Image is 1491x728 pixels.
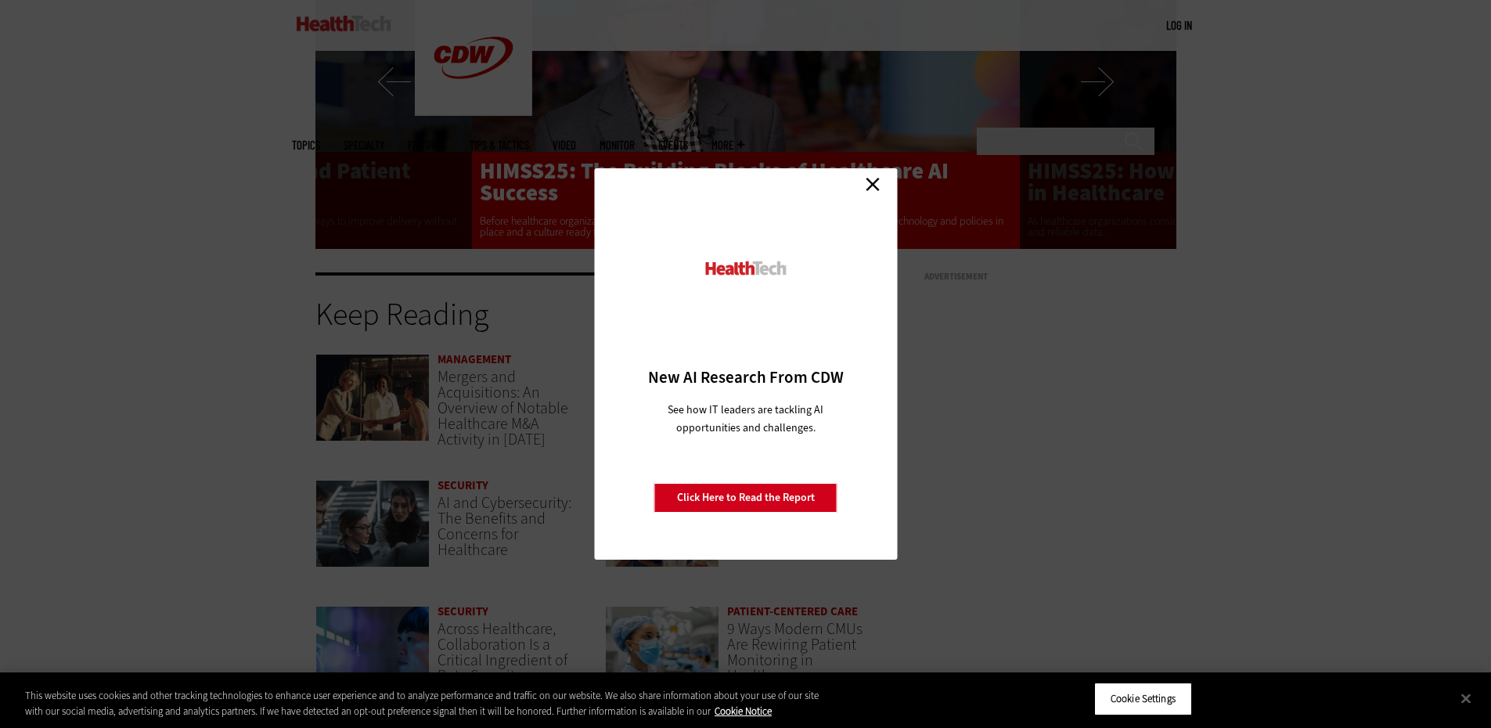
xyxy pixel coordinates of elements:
a: Close [861,172,884,196]
button: Close [1449,681,1483,715]
a: More information about your privacy [715,705,772,718]
div: This website uses cookies and other tracking technologies to enhance user experience and to analy... [25,688,820,719]
p: See how IT leaders are tackling AI opportunities and challenges. [649,401,842,437]
img: HealthTech_0.png [703,260,788,276]
h3: New AI Research From CDW [621,366,870,388]
button: Cookie Settings [1094,683,1192,715]
a: Click Here to Read the Report [654,483,837,513]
